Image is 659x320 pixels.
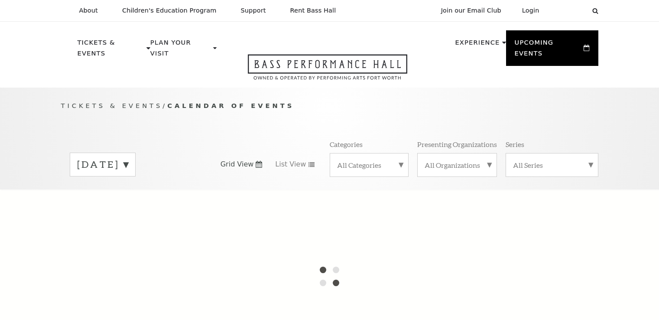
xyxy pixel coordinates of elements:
[553,7,584,15] select: Select:
[150,37,211,64] p: Plan Your Visit
[275,160,306,169] span: List View
[241,7,266,14] p: Support
[506,140,524,149] p: Series
[290,7,336,14] p: Rent Bass Hall
[221,160,254,169] span: Grid View
[61,101,598,111] p: /
[455,37,500,53] p: Experience
[78,37,145,64] p: Tickets & Events
[77,158,128,171] label: [DATE]
[417,140,497,149] p: Presenting Organizations
[79,7,98,14] p: About
[425,160,490,170] label: All Organizations
[513,160,591,170] label: All Series
[61,102,163,109] span: Tickets & Events
[167,102,294,109] span: Calendar of Events
[122,7,217,14] p: Children's Education Program
[337,160,401,170] label: All Categories
[330,140,363,149] p: Categories
[515,37,582,64] p: Upcoming Events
